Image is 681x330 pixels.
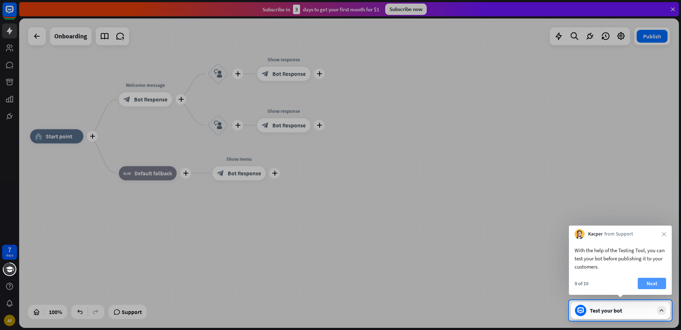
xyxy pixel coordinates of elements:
div: 9 of 10 [575,280,588,287]
i: close [662,232,666,236]
div: With the help of the Testing Tool, you can test your bot before publishing it to your customers. [575,246,666,271]
span: Kacper [588,231,603,238]
button: Open LiveChat chat widget [6,3,27,24]
div: Test your bot [590,307,654,314]
button: Next [638,278,666,289]
span: from Support [604,231,633,238]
